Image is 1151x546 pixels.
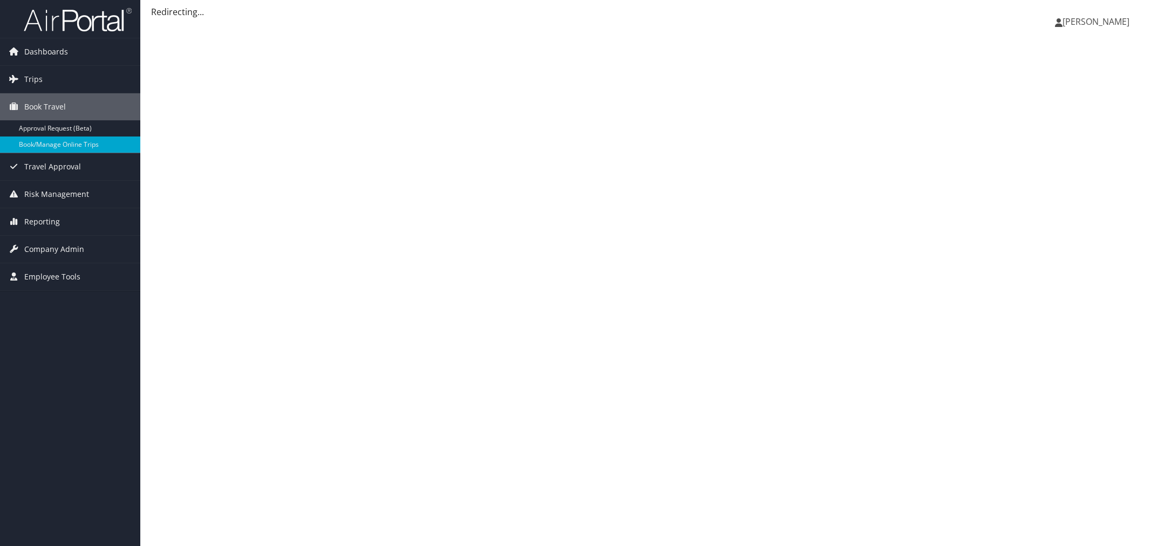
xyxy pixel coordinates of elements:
[24,38,68,65] span: Dashboards
[24,153,81,180] span: Travel Approval
[151,5,1140,18] div: Redirecting...
[1063,16,1129,28] span: [PERSON_NAME]
[1055,5,1140,38] a: [PERSON_NAME]
[24,7,132,32] img: airportal-logo.png
[24,66,43,93] span: Trips
[24,93,66,120] span: Book Travel
[24,208,60,235] span: Reporting
[24,181,89,208] span: Risk Management
[24,263,80,290] span: Employee Tools
[24,236,84,263] span: Company Admin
